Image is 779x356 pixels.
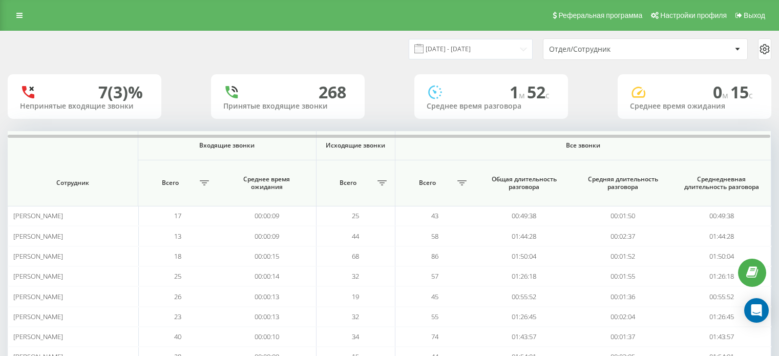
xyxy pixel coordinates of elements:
[352,232,359,241] span: 44
[217,286,316,306] td: 00:00:13
[431,252,438,261] span: 86
[19,179,127,187] span: Сотрудник
[519,90,527,101] span: м
[744,11,765,19] span: Выход
[174,211,181,220] span: 17
[13,232,63,241] span: [PERSON_NAME]
[672,246,771,266] td: 01:50:04
[475,226,574,246] td: 01:44:28
[744,298,769,323] div: Open Intercom Messenger
[13,292,63,301] span: [PERSON_NAME]
[672,226,771,246] td: 01:44:28
[217,226,316,246] td: 00:00:09
[322,179,375,187] span: Всего
[98,82,143,102] div: 7 (3)%
[152,141,302,150] span: Входящие звонки
[217,206,316,226] td: 00:00:09
[401,179,454,187] span: Всего
[672,266,771,286] td: 01:26:18
[13,252,63,261] span: [PERSON_NAME]
[672,206,771,226] td: 00:49:38
[352,332,359,341] span: 34
[475,286,574,306] td: 00:55:52
[352,292,359,301] span: 19
[549,45,671,54] div: Отдел/Сотрудник
[143,179,197,187] span: Всего
[352,252,359,261] span: 68
[672,327,771,347] td: 01:43:57
[475,266,574,286] td: 01:26:18
[431,312,438,321] span: 55
[13,211,63,220] span: [PERSON_NAME]
[431,271,438,281] span: 57
[749,90,753,101] span: c
[227,175,306,191] span: Среднее время ожидания
[223,102,352,111] div: Принятые входящие звонки
[672,286,771,306] td: 00:55:52
[574,206,672,226] td: 00:01:50
[174,312,181,321] span: 23
[431,211,438,220] span: 43
[174,252,181,261] span: 18
[217,307,316,327] td: 00:00:13
[325,141,386,150] span: Исходящие звонки
[545,90,550,101] span: c
[419,141,748,150] span: Все звонки
[174,332,181,341] span: 40
[217,266,316,286] td: 00:00:14
[475,307,574,327] td: 01:26:45
[475,327,574,347] td: 01:43:57
[217,246,316,266] td: 00:00:15
[13,312,63,321] span: [PERSON_NAME]
[574,246,672,266] td: 00:01:52
[431,232,438,241] span: 58
[574,226,672,246] td: 00:02:37
[20,102,149,111] div: Непринятые входящие звонки
[475,246,574,266] td: 01:50:04
[352,211,359,220] span: 25
[583,175,663,191] span: Средняя длительность разговора
[13,332,63,341] span: [PERSON_NAME]
[174,292,181,301] span: 26
[510,81,527,103] span: 1
[174,271,181,281] span: 25
[352,271,359,281] span: 32
[217,327,316,347] td: 00:00:10
[630,102,759,111] div: Среднее время ожидания
[722,90,730,101] span: м
[574,327,672,347] td: 00:01:37
[319,82,346,102] div: 268
[352,312,359,321] span: 32
[431,332,438,341] span: 74
[431,292,438,301] span: 45
[13,271,63,281] span: [PERSON_NAME]
[527,81,550,103] span: 52
[672,307,771,327] td: 01:26:45
[682,175,761,191] span: Среднедневная длительность разговора
[713,81,730,103] span: 0
[660,11,727,19] span: Настройки профиля
[574,307,672,327] td: 00:02:04
[174,232,181,241] span: 13
[574,286,672,306] td: 00:01:36
[484,175,564,191] span: Общая длительность разговора
[574,266,672,286] td: 00:01:55
[558,11,642,19] span: Реферальная программа
[427,102,556,111] div: Среднее время разговора
[475,206,574,226] td: 00:49:38
[730,81,753,103] span: 15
